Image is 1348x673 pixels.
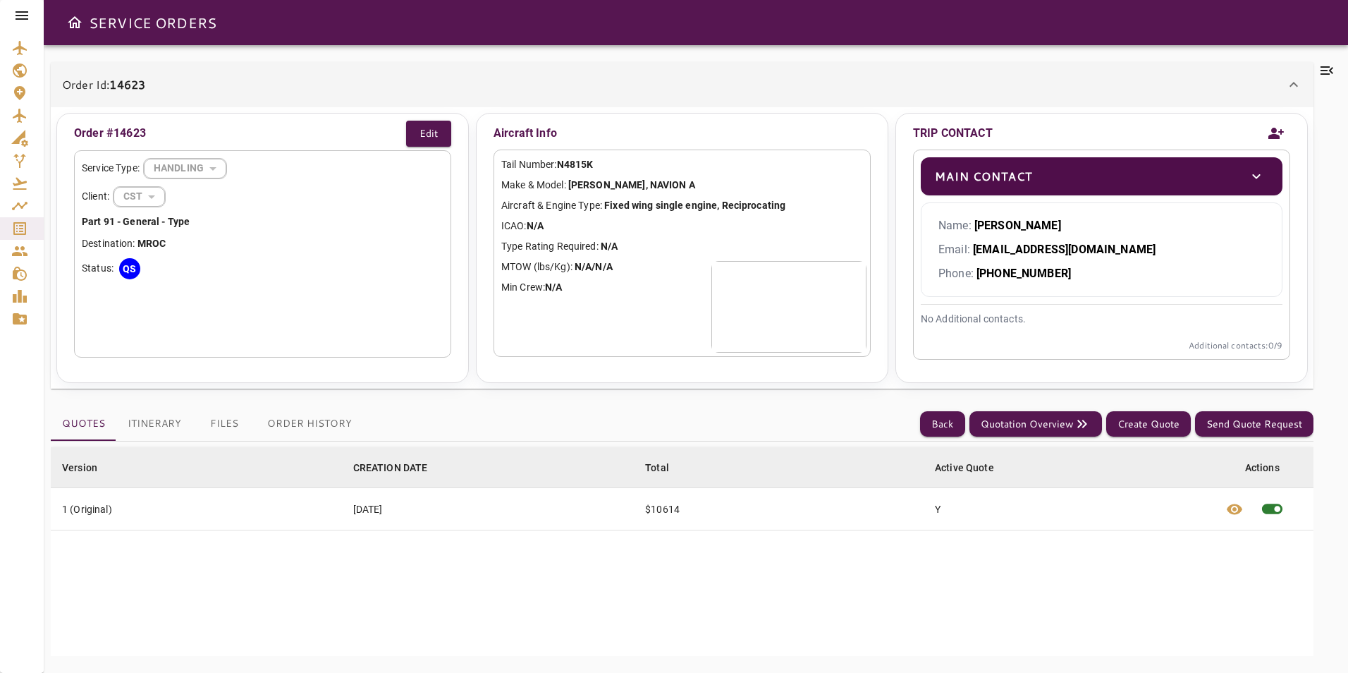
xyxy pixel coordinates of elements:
button: Quotation Overview [969,411,1102,437]
button: Itinerary [116,407,192,441]
h6: SERVICE ORDERS [89,11,216,34]
b: R [146,238,152,249]
button: Send Quote Request [1195,411,1313,437]
div: QS [119,258,140,279]
button: View quote details [1218,488,1251,530]
button: Add new contact [1262,117,1290,150]
span: Active Quote [935,459,1012,476]
td: Y [924,488,1214,530]
p: Tail Number: [501,157,863,172]
b: O [152,238,159,249]
b: [PERSON_NAME], NAVION A [568,179,695,190]
div: Active Quote [935,459,994,476]
p: Make & Model: [501,178,863,193]
button: Edit [406,121,451,147]
span: Version [62,459,116,476]
b: N/A [545,281,562,293]
p: Order #14623 [74,125,146,142]
div: HANDLING [144,150,226,187]
div: Service Type: [82,158,443,179]
p: Part 91 - General - Type [82,214,443,229]
p: TRIP CONTACT [913,125,993,142]
p: Aircraft & Engine Type: [501,198,863,213]
b: Fixed wing single engine, Reciprocating [604,200,785,211]
p: Min Crew: [501,280,863,295]
div: basic tabs example [51,407,363,441]
span: visibility [1226,501,1243,518]
p: Name: [938,217,1265,234]
p: Type Rating Required: [501,239,863,254]
b: [PERSON_NAME] [974,219,1061,232]
button: Back [920,411,965,437]
span: This quote is already active [1251,488,1293,530]
div: HANDLING [114,178,165,215]
div: CREATION DATE [353,459,428,476]
p: ICAO: [501,219,863,234]
div: Version [62,459,97,476]
span: CREATION DATE [353,459,446,476]
div: Main Contacttoggle [921,157,1282,195]
div: Total [645,459,669,476]
td: [DATE] [342,488,634,530]
button: Create Quote [1106,411,1191,437]
b: [EMAIL_ADDRESS][DOMAIN_NAME] [973,243,1156,256]
p: MTOW (lbs/Kg): [501,260,863,274]
div: Order Id:14623 [51,107,1313,389]
td: $10614 [634,488,924,530]
div: Client: [82,186,443,207]
p: Status: [82,261,114,276]
p: Phone: [938,265,1265,282]
p: Destination: [82,236,443,251]
button: Quotes [51,407,116,441]
button: toggle [1244,164,1268,188]
b: C [159,238,166,249]
div: Order Id:14623 [51,62,1313,107]
td: 1 (Original) [51,488,342,530]
button: Order History [256,407,363,441]
p: Order Id: [62,76,145,93]
b: N4815K [557,159,594,170]
p: Main Contact [935,168,1032,185]
span: Total [645,459,687,476]
b: N/A [601,241,618,252]
b: N/A [527,220,544,231]
p: Additional contacts: 0 /9 [921,339,1282,352]
p: Email: [938,241,1265,258]
button: Files [192,407,256,441]
b: N/A/N/A [575,261,613,272]
p: Aircraft Info [494,121,871,146]
p: No Additional contacts. [921,312,1282,327]
b: [PHONE_NUMBER] [976,267,1071,280]
b: M [137,238,146,249]
button: Open drawer [61,8,89,37]
b: 14623 [109,76,145,92]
